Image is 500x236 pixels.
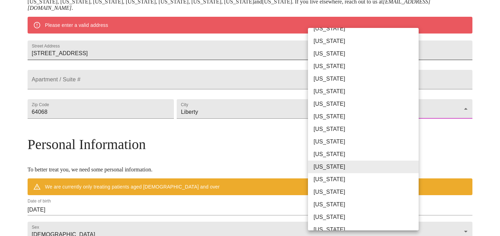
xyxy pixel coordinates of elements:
li: [US_STATE] [308,85,419,98]
li: [US_STATE] [308,161,419,173]
li: [US_STATE] [308,198,419,211]
li: [US_STATE] [308,148,419,161]
li: [US_STATE] [308,22,419,35]
li: [US_STATE] [308,123,419,135]
li: [US_STATE] [308,60,419,73]
li: [US_STATE] [308,35,419,47]
li: [US_STATE] [308,223,419,236]
li: [US_STATE] [308,110,419,123]
li: [US_STATE] [308,173,419,186]
li: [US_STATE] [308,98,419,110]
li: [US_STATE] [308,73,419,85]
li: [US_STATE] [308,135,419,148]
li: [US_STATE] [308,186,419,198]
li: [US_STATE] [308,211,419,223]
li: [US_STATE] [308,47,419,60]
